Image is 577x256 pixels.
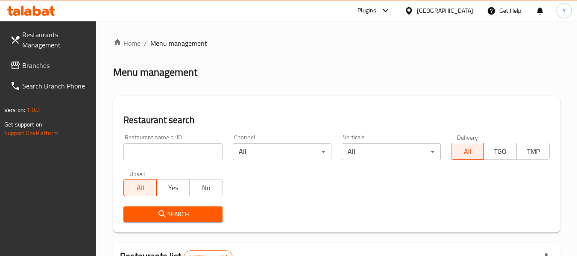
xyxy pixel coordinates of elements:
span: All [127,182,153,194]
button: All [123,179,157,196]
span: Get support on: [4,119,44,130]
span: 1.0.0 [26,104,40,115]
div: [GEOGRAPHIC_DATA] [417,6,473,15]
span: TGO [487,145,513,158]
a: Support.OpsPlatform [4,127,59,138]
button: TMP [516,143,550,160]
nav: breadcrumb [113,38,560,48]
div: All [233,143,331,160]
span: Restaurants Management [22,29,90,50]
h2: Menu management [113,65,197,79]
button: No [189,179,223,196]
label: Upsell [129,171,145,177]
div: All [342,143,440,160]
h2: Restaurant search [123,114,550,127]
span: No [193,182,219,194]
a: Search Branch Phone [3,76,97,96]
span: Branches [22,60,90,71]
a: Branches [3,55,97,76]
a: Home [113,38,141,48]
input: Search for restaurant name or ID.. [123,143,222,160]
button: Search [123,206,222,222]
button: All [451,143,484,160]
button: Yes [156,179,190,196]
span: Version: [4,104,25,115]
div: Plugins [357,6,376,16]
button: TGO [483,143,517,160]
a: Restaurants Management [3,24,97,55]
span: All [455,145,481,158]
span: Menu management [150,38,207,48]
span: Y [562,6,566,15]
span: TMP [520,145,546,158]
span: Search Branch Phone [22,81,90,91]
span: Yes [160,182,186,194]
label: Delivery [457,134,478,140]
span: Search [130,209,215,220]
li: / [144,38,147,48]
